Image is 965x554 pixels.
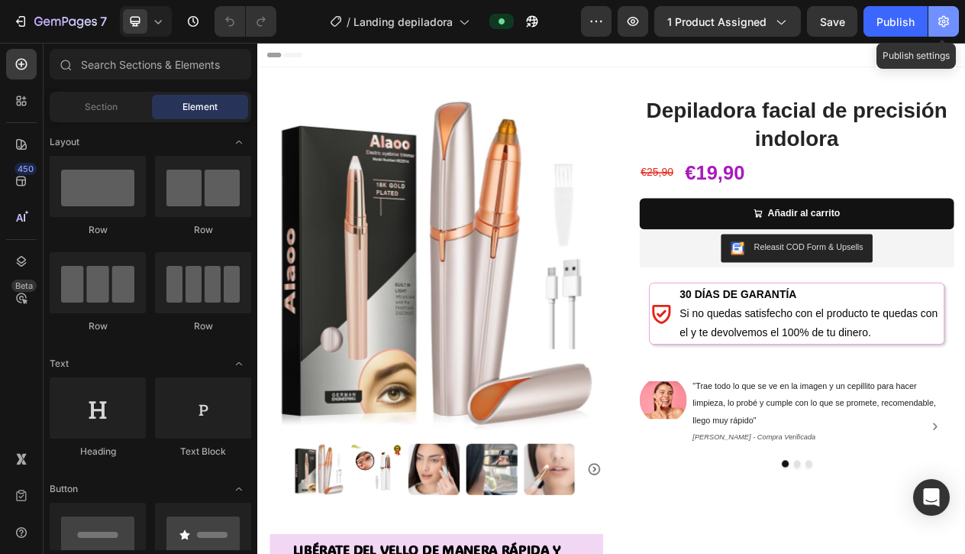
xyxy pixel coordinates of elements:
[100,12,107,31] p: 7
[494,200,901,241] button: Añadir al carrito
[227,130,251,154] span: Toggle open
[494,153,539,180] div: €25,90
[227,352,251,376] span: Toggle open
[864,484,889,508] button: Carousel Next Arrow
[50,223,146,237] div: Row
[599,247,796,283] button: Releasit COD Form & Upsells
[50,135,79,149] span: Layout
[182,100,218,114] span: Element
[546,337,886,387] p: Si no quedas satisfecho con el producto te quedas con el y te devolvemos el 100% de tu dinero.
[50,49,251,79] input: Search Sections & Elements
[563,437,877,494] span: "Trae todo lo que se ve en la imagen y un cepillito para hacer limpieza, lo probé y cumple con lo...
[612,256,630,274] img: CKKYs5695_ICEAE=.webp
[494,431,555,492] img: gempages_569647055224439623-19dd6f24-ea0f-41cd-9e86-154d4ec912df.png
[85,100,118,114] span: Section
[155,445,251,458] div: Text Block
[50,319,146,333] div: Row
[227,477,251,501] span: Toggle open
[708,539,718,549] button: Dot
[546,317,697,332] strong: 30 DÍAS DE GARANTÍA
[863,6,928,37] button: Publish
[50,357,69,371] span: Text
[215,6,276,37] div: Undo/Redo
[155,223,251,237] div: Row
[678,539,687,549] button: Dot
[11,280,37,292] div: Beta
[551,143,631,191] div: €19,90
[257,43,965,554] iframe: Design area
[820,15,845,28] span: Save
[642,256,783,272] div: Releasit COD Form & Upsells
[347,14,350,30] span: /
[50,445,146,458] div: Heading
[693,539,702,549] button: Dot
[353,14,453,30] span: Landing depiladora
[15,163,37,175] div: 450
[654,6,801,37] button: 1 product assigned
[913,479,950,516] div: Open Intercom Messenger
[494,68,901,143] h1: Depiladora facial de precisión indolora
[876,14,915,30] div: Publish
[6,6,114,37] button: 7
[660,209,754,232] div: Añadir al carrito
[50,482,78,496] span: Button
[563,504,721,515] i: [PERSON_NAME] - Compra Verificada
[155,319,251,333] div: Row
[667,14,767,30] span: 1 product assigned
[807,6,857,37] button: Save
